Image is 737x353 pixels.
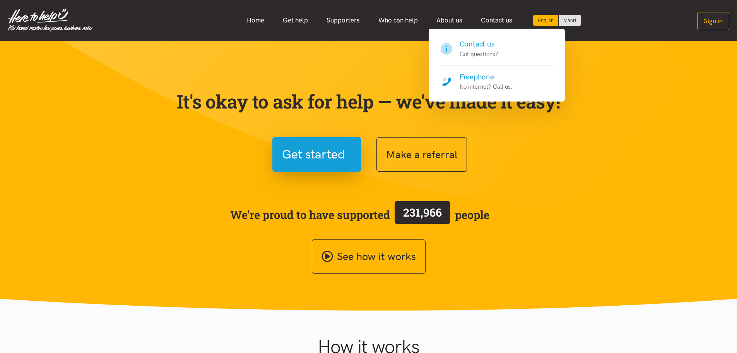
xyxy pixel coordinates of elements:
a: Get help [274,12,317,29]
div: Language toggle [533,15,581,26]
a: Supporters [317,12,369,29]
a: Home [238,12,274,29]
p: Got questions? [460,50,498,59]
a: Contact us Got questions? [439,39,554,65]
a: 231,966 [390,200,455,230]
span: We’re proud to have supported people [230,200,489,230]
h4: Contact us [460,39,498,50]
button: Sign in [697,12,729,30]
span: Get started [282,145,345,164]
h4: Freephone [460,72,513,83]
span: 231,966 [403,205,442,220]
div: Contact us [429,29,565,102]
button: Make a referral [376,137,467,172]
p: It's okay to ask for help — we've made it easy! [175,90,562,113]
a: About us [427,12,472,29]
p: No internet? Call us. [460,82,513,91]
img: Home [8,9,92,32]
button: Get started [272,137,361,172]
a: Who can help [369,12,427,29]
a: Freephone No internet? Call us. [439,65,554,92]
a: Switch to Te Reo Māori [559,15,581,26]
div: Current language [533,15,559,26]
a: Contact us [472,12,522,29]
a: See how it works [312,239,426,274]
